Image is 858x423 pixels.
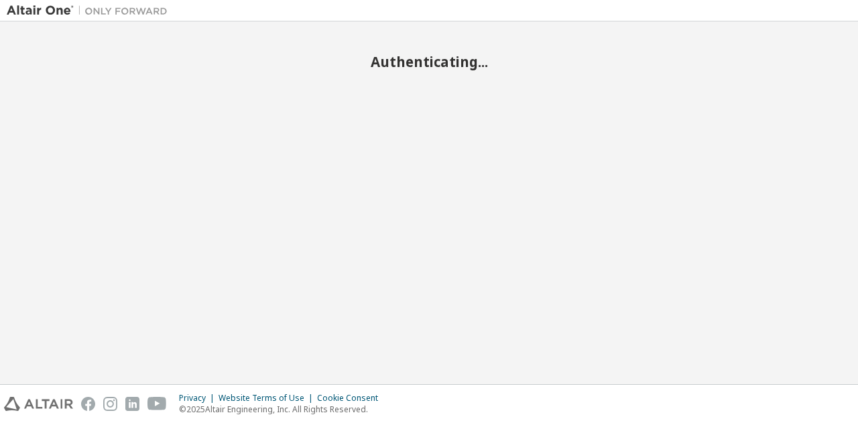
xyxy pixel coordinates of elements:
div: Cookie Consent [317,393,386,404]
img: Altair One [7,4,174,17]
div: Website Terms of Use [219,393,317,404]
h2: Authenticating... [7,53,851,70]
img: youtube.svg [147,397,167,411]
div: Privacy [179,393,219,404]
img: linkedin.svg [125,397,139,411]
img: instagram.svg [103,397,117,411]
img: altair_logo.svg [4,397,73,411]
img: facebook.svg [81,397,95,411]
p: © 2025 Altair Engineering, Inc. All Rights Reserved. [179,404,386,415]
